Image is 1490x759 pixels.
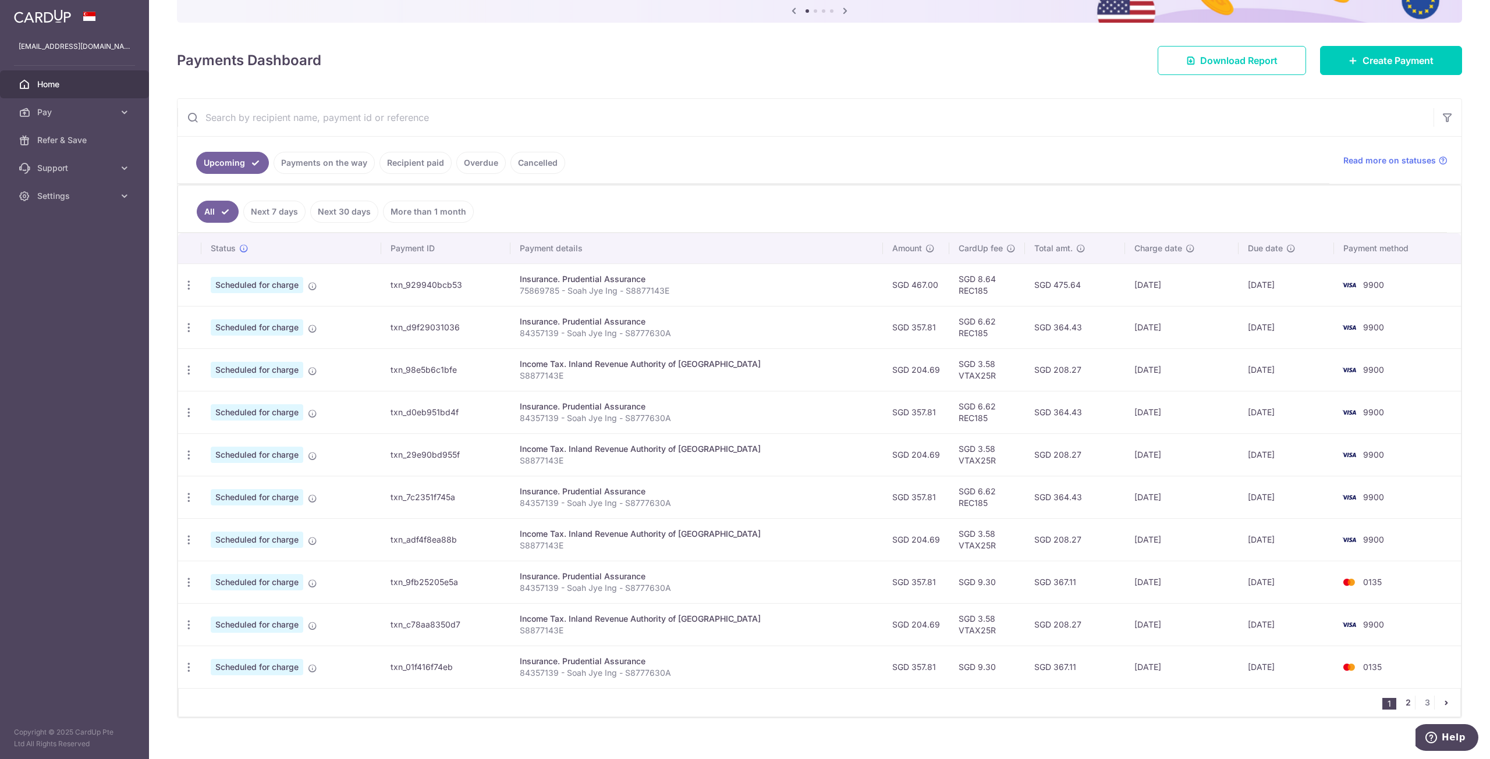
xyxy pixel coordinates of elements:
td: SGD 467.00 [883,263,949,306]
td: SGD 9.30 [949,561,1025,603]
span: Status [211,243,236,254]
td: SGD 6.62 REC185 [949,306,1025,348]
td: [DATE] [1125,263,1239,306]
td: [DATE] [1125,646,1239,688]
td: SGD 3.58 VTAX25R [949,433,1025,476]
td: [DATE] [1125,391,1239,433]
img: Bank Card [1338,490,1361,504]
td: SGD 364.43 [1025,476,1125,518]
p: S8877143E [520,540,874,551]
a: 3 [1420,696,1434,710]
td: SGD 357.81 [883,306,949,348]
td: [DATE] [1239,476,1334,518]
span: 9900 [1363,450,1384,459]
p: [EMAIL_ADDRESS][DOMAIN_NAME] [19,41,130,52]
a: 2 [1401,696,1415,710]
a: Read more on statuses [1343,155,1448,166]
td: [DATE] [1125,603,1239,646]
p: 84357139 - Soah Jye Ing - S8777630A [520,667,874,679]
td: SGD 208.27 [1025,518,1125,561]
td: SGD 6.62 REC185 [949,391,1025,433]
td: SGD 475.64 [1025,263,1125,306]
div: Income Tax. Inland Revenue Authority of [GEOGRAPHIC_DATA] [520,528,874,540]
td: SGD 9.30 [949,646,1025,688]
img: Bank Card [1338,575,1361,589]
td: txn_c78aa8350d7 [381,603,510,646]
td: [DATE] [1239,348,1334,391]
td: [DATE] [1239,518,1334,561]
p: 75869785 - Soah Jye Ing - S8877143E [520,285,874,297]
div: Insurance. Prudential Assurance [520,273,874,285]
td: SGD 3.58 VTAX25R [949,603,1025,646]
span: 9900 [1363,619,1384,629]
p: 84357139 - Soah Jye Ing - S8777630A [520,412,874,424]
td: SGD 364.43 [1025,391,1125,433]
td: SGD 8.64 REC185 [949,263,1025,306]
span: Scheduled for charge [211,319,303,336]
td: txn_7c2351f745a [381,476,510,518]
div: Insurance. Prudential Assurance [520,316,874,327]
span: 9900 [1363,365,1384,375]
div: Income Tax. Inland Revenue Authority of [GEOGRAPHIC_DATA] [520,358,874,370]
td: [DATE] [1125,306,1239,348]
span: Due date [1248,243,1283,254]
span: Scheduled for charge [211,404,303,421]
span: 0135 [1363,577,1382,587]
nav: pager [1382,689,1460,717]
td: SGD 357.81 [883,476,949,518]
th: Payment method [1334,233,1461,263]
td: [DATE] [1125,561,1239,603]
span: Download Report [1200,54,1278,67]
td: SGD 204.69 [883,518,949,561]
span: 9900 [1363,322,1384,332]
img: Bank Card [1338,405,1361,419]
span: Home [37,79,114,90]
span: Scheduled for charge [211,362,303,378]
td: SGD 367.11 [1025,646,1125,688]
iframe: Opens a widget where you can find more information [1415,724,1478,753]
img: Bank Card [1338,660,1361,674]
td: SGD 367.11 [1025,561,1125,603]
li: 1 [1382,698,1396,710]
td: SGD 204.69 [883,433,949,476]
td: txn_01f416f74eb [381,646,510,688]
span: 0135 [1363,662,1382,672]
p: S8877143E [520,370,874,382]
p: 84357139 - Soah Jye Ing - S8777630A [520,497,874,509]
a: Download Report [1158,46,1306,75]
span: Amount [892,243,922,254]
td: [DATE] [1239,263,1334,306]
img: Bank Card [1338,320,1361,334]
div: Income Tax. Inland Revenue Authority of [GEOGRAPHIC_DATA] [520,613,874,625]
td: [DATE] [1125,433,1239,476]
span: CardUp fee [959,243,1003,254]
span: Support [37,162,114,174]
span: 9900 [1363,407,1384,417]
p: S8877143E [520,455,874,466]
a: Cancelled [510,152,565,174]
a: All [197,201,239,223]
span: Refer & Save [37,134,114,146]
a: Create Payment [1320,46,1462,75]
img: CardUp [14,9,71,23]
div: Insurance. Prudential Assurance [520,571,874,582]
span: 9900 [1363,492,1384,502]
td: SGD 357.81 [883,391,949,433]
th: Payment ID [381,233,510,263]
td: SGD 208.27 [1025,603,1125,646]
span: Total amt. [1034,243,1073,254]
td: SGD 208.27 [1025,348,1125,391]
span: Scheduled for charge [211,277,303,293]
td: SGD 357.81 [883,646,949,688]
span: Read more on statuses [1343,155,1436,166]
h4: Payments Dashboard [177,50,321,71]
div: Insurance. Prudential Assurance [520,401,874,412]
td: SGD 208.27 [1025,433,1125,476]
span: Scheduled for charge [211,447,303,463]
td: SGD 204.69 [883,603,949,646]
td: [DATE] [1125,348,1239,391]
div: Insurance. Prudential Assurance [520,486,874,497]
div: Insurance. Prudential Assurance [520,655,874,667]
td: [DATE] [1239,433,1334,476]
